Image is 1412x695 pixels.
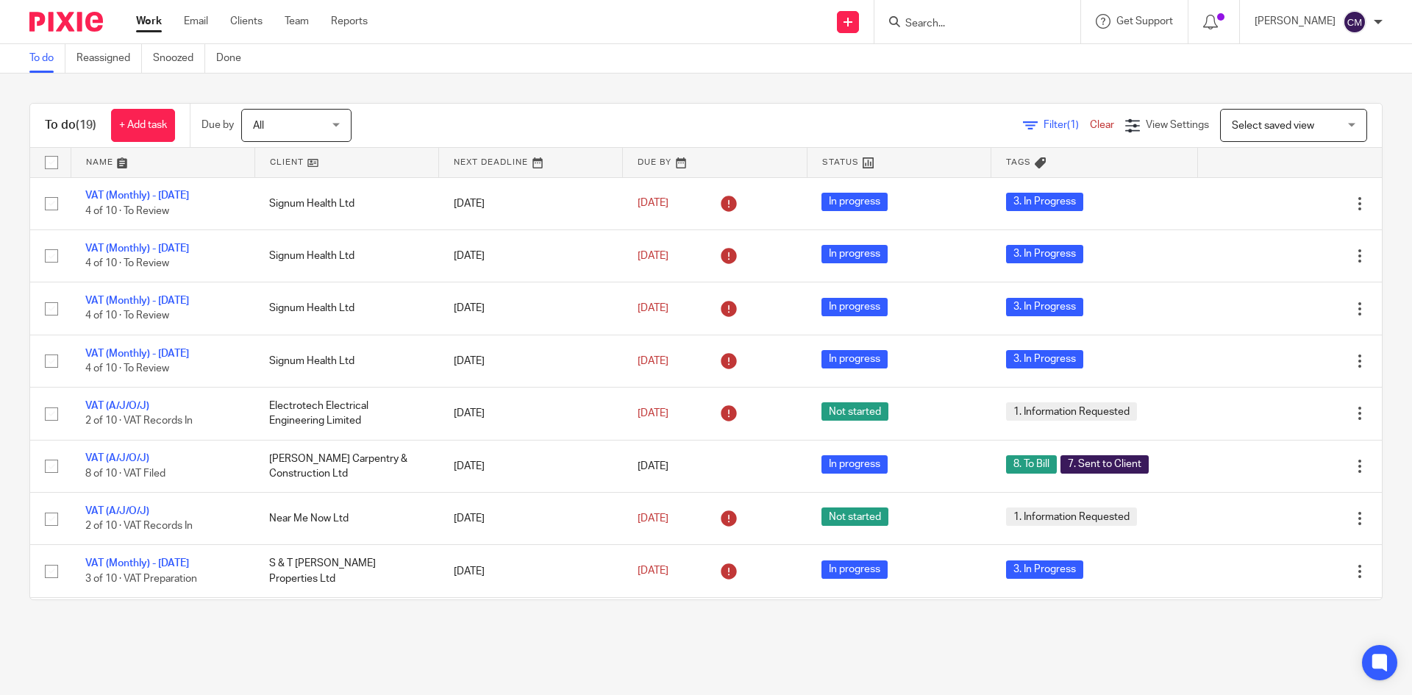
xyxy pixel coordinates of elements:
a: VAT (Monthly) - [DATE] [85,558,189,569]
span: Filter [1044,120,1090,130]
a: VAT (Monthly) - [DATE] [85,190,189,201]
span: 3. In Progress [1006,193,1083,211]
a: Clear [1090,120,1114,130]
span: In progress [821,245,888,263]
span: View Settings [1146,120,1209,130]
span: In progress [821,193,888,211]
td: [DATE] [439,335,623,387]
span: In progress [821,350,888,368]
span: 1. Information Requested [1006,507,1137,526]
td: [DATE] [439,388,623,440]
span: [DATE] [638,199,668,209]
td: Signum Health Ltd [254,229,438,282]
span: Get Support [1116,16,1173,26]
a: Done [216,44,252,73]
span: (1) [1067,120,1079,130]
td: Electrotech Electrical Engineering Limited [254,388,438,440]
span: 8. To Bill [1006,455,1057,474]
p: [PERSON_NAME] [1255,14,1336,29]
span: 4 of 10 · To Review [85,206,169,216]
span: [DATE] [638,566,668,576]
a: VAT (Monthly) - [DATE] [85,243,189,254]
span: In progress [821,455,888,474]
a: Clients [230,14,263,29]
a: VAT (Monthly) - [DATE] [85,296,189,306]
td: [DATE] [439,440,623,492]
span: 4 of 10 · To Review [85,363,169,374]
a: Reassigned [76,44,142,73]
span: In progress [821,560,888,579]
td: [DATE] [439,229,623,282]
span: 2 of 10 · VAT Records In [85,521,193,531]
td: [PERSON_NAME] Verde Ltd [254,597,438,649]
span: In progress [821,298,888,316]
span: 3. In Progress [1006,245,1083,263]
span: 7. Sent to Client [1060,455,1149,474]
a: Team [285,14,309,29]
span: [DATE] [638,513,668,524]
span: All [253,121,264,131]
span: [DATE] [638,303,668,313]
a: Snoozed [153,44,205,73]
span: [DATE] [638,461,668,471]
a: Reports [331,14,368,29]
td: [DATE] [439,177,623,229]
td: Near Me Now Ltd [254,493,438,545]
td: S & T [PERSON_NAME] Properties Ltd [254,545,438,597]
a: VAT (A/J/O/J) [85,506,149,516]
span: Select saved view [1232,121,1314,131]
img: svg%3E [1343,10,1366,34]
img: Pixie [29,12,103,32]
span: 3. In Progress [1006,350,1083,368]
td: [DATE] [439,282,623,335]
span: 1. Information Requested [1006,402,1137,421]
td: Signum Health Ltd [254,177,438,229]
a: To do [29,44,65,73]
input: Search [904,18,1036,31]
span: (19) [76,119,96,131]
p: Due by [202,118,234,132]
h1: To do [45,118,96,133]
span: Not started [821,402,888,421]
span: 2 of 10 · VAT Records In [85,416,193,427]
span: [DATE] [638,408,668,418]
span: 3 of 10 · VAT Preparation [85,574,197,584]
span: 3. In Progress [1006,560,1083,579]
a: VAT (Monthly) - [DATE] [85,349,189,359]
td: Signum Health Ltd [254,335,438,387]
span: Tags [1006,158,1031,166]
span: [DATE] [638,251,668,261]
a: VAT (A/J/O/J) [85,453,149,463]
td: [DATE] [439,493,623,545]
span: 3. In Progress [1006,298,1083,316]
span: Not started [821,507,888,526]
td: [DATE] [439,597,623,649]
a: + Add task [111,109,175,142]
a: Email [184,14,208,29]
td: [PERSON_NAME] Carpentry & Construction Ltd [254,440,438,492]
span: 4 of 10 · To Review [85,258,169,268]
a: Work [136,14,162,29]
td: [DATE] [439,545,623,597]
span: [DATE] [638,356,668,366]
span: 4 of 10 · To Review [85,311,169,321]
span: 8 of 10 · VAT Filed [85,468,165,479]
a: VAT (A/J/O/J) [85,401,149,411]
td: Signum Health Ltd [254,282,438,335]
